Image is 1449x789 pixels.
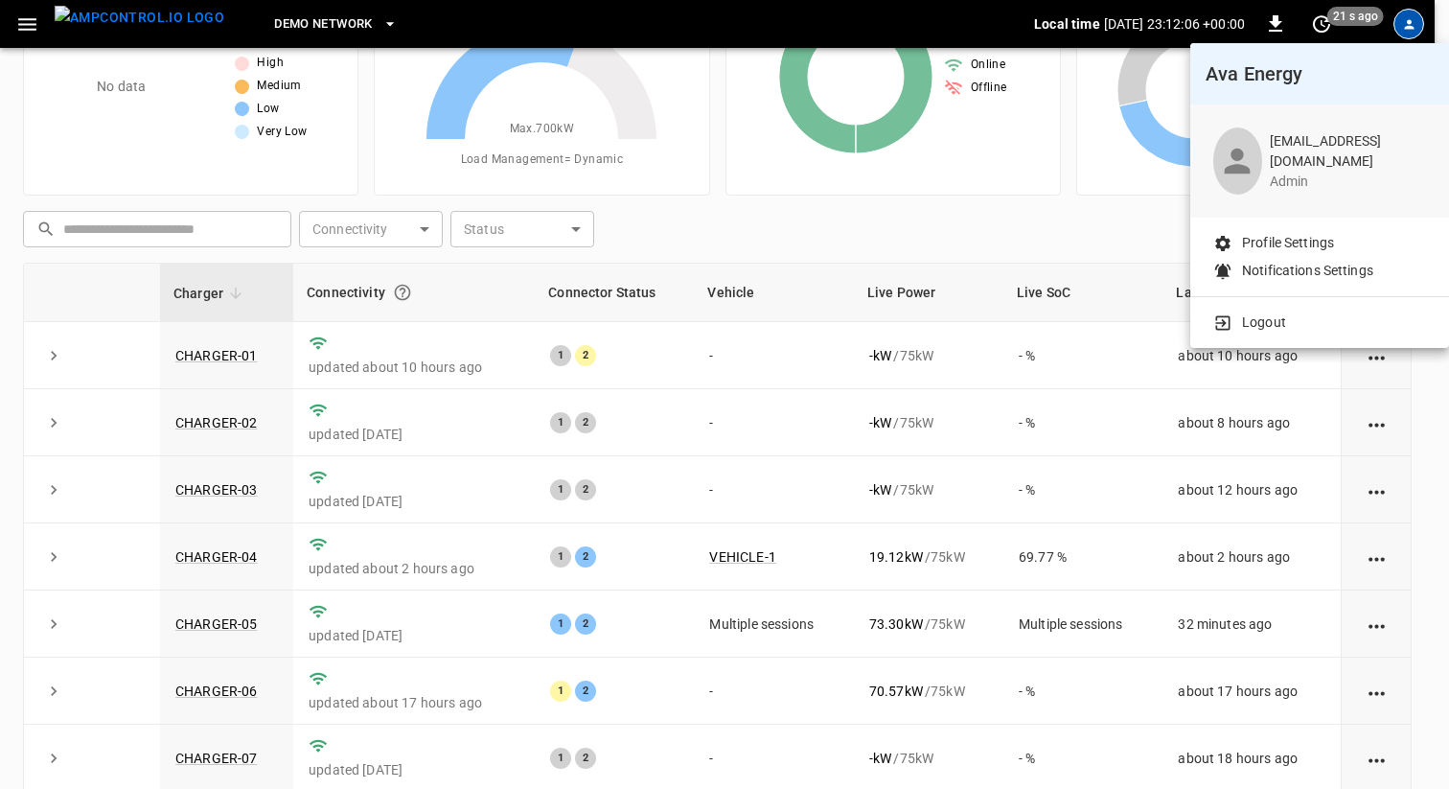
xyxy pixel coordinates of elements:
p: Profile Settings [1242,233,1334,253]
p: Notifications Settings [1242,261,1373,281]
p: Logout [1242,313,1286,333]
div: profile-icon [1213,128,1262,195]
p: [EMAIL_ADDRESS][DOMAIN_NAME] [1270,131,1426,172]
p: admin [1270,172,1426,192]
h6: Ava Energy [1206,58,1434,89]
